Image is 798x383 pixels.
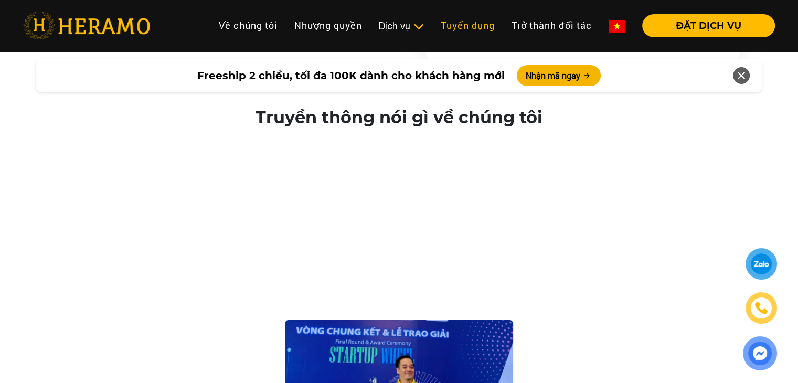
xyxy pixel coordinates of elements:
a: Nhượng quyền [286,14,370,37]
img: subToggleIcon [413,22,424,32]
img: vn-flag.png [609,20,625,33]
a: Tuyển dụng [432,14,503,37]
iframe: HERAMO TRÊN VTV9: TIÊU ĐIỂM HÀNG VIỆT [161,153,394,305]
a: phone-icon [747,293,776,323]
button: Nhận mã ngay [517,65,601,86]
img: heramo-logo.png [23,12,150,39]
button: ĐẶT DỊCH VỤ [642,14,775,37]
img: phone-icon [754,301,768,315]
a: Trở thành đối tác [503,14,600,37]
a: Về chúng tôi [210,14,286,37]
div: Dịch vụ [379,19,424,33]
a: ĐẶT DỊCH VỤ [634,21,775,30]
h2: Truyền thông nói gì về chúng tôi [21,108,777,127]
span: Freeship 2 chiều, tối đa 100K dành cho khách hàng mới [197,68,504,83]
iframe: Heramo - Nền tảng số cho ngành giặt ủi [405,153,638,305]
